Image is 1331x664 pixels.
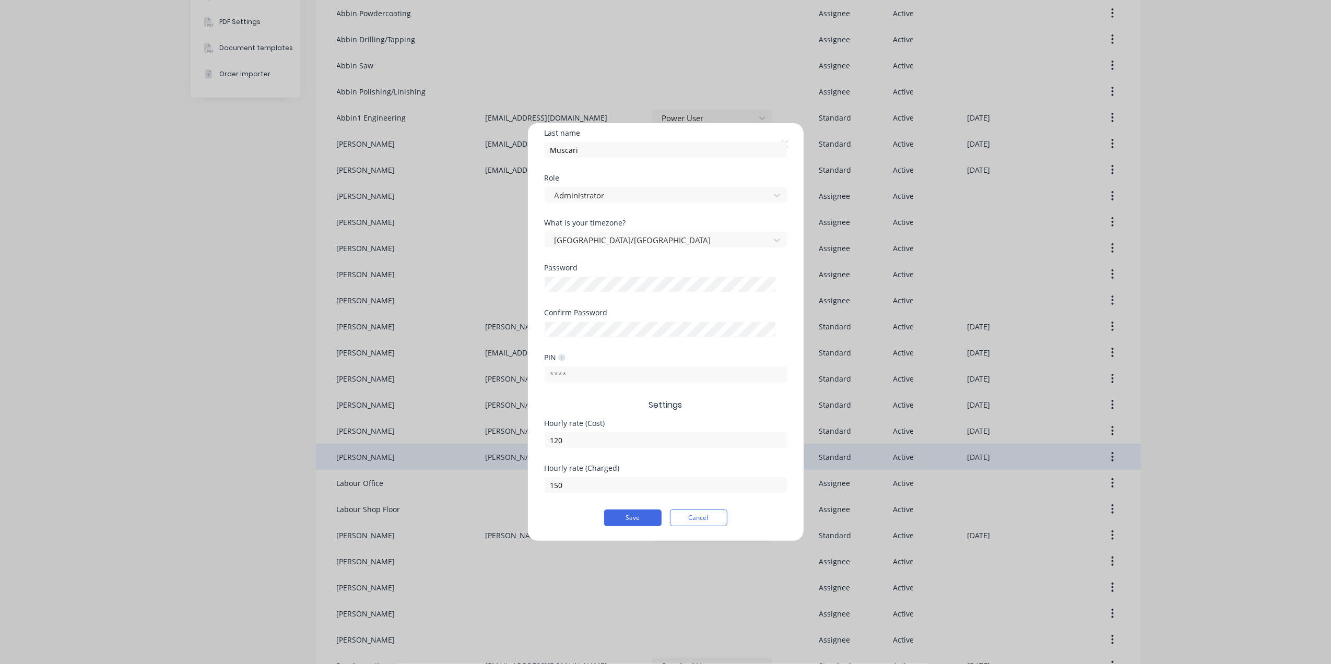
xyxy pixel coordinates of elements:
[545,420,787,427] div: Hourly rate (Cost)
[545,352,566,362] div: PIN
[545,309,787,316] div: Confirm Password
[545,174,787,182] div: Role
[545,129,787,137] div: Last name
[604,509,662,526] button: Save
[545,477,787,493] input: $0
[545,264,787,271] div: Password
[670,509,727,526] button: Cancel
[545,432,787,448] input: $0
[545,465,787,472] div: Hourly rate (Charged)
[545,399,787,411] span: Settings
[545,219,787,227] div: What is your timezone?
